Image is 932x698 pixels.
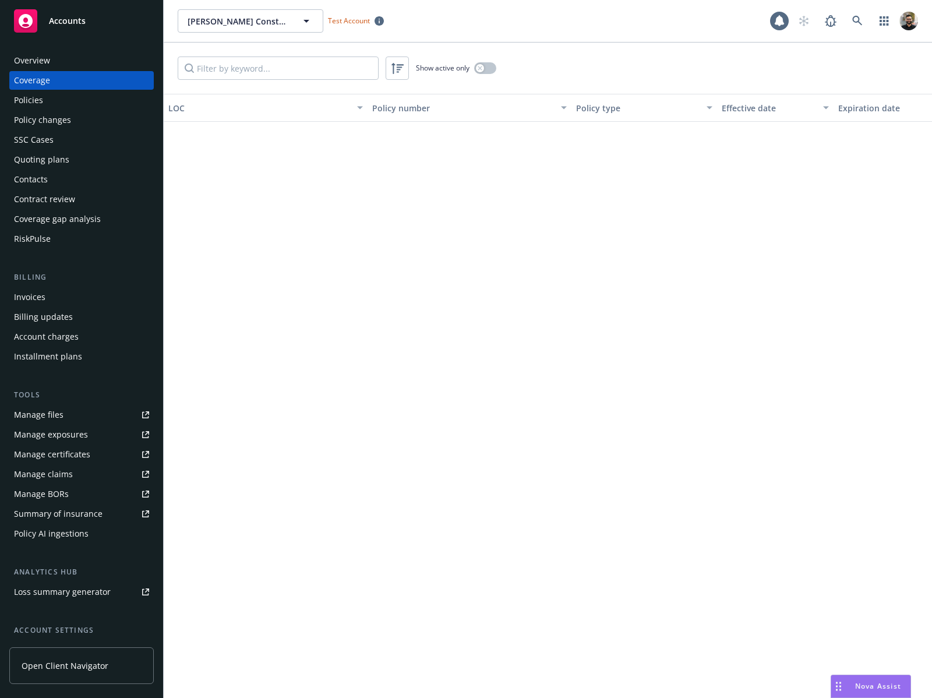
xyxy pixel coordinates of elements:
div: Overview [14,51,50,70]
a: SSC Cases [9,131,154,149]
div: Contacts [14,170,48,189]
div: Account charges [14,327,79,346]
span: Show active only [416,63,469,73]
div: Loss summary generator [14,583,111,601]
div: Quoting plans [14,150,69,169]
a: Accounts [9,5,154,37]
div: Effective date [722,102,816,114]
a: Switch app [873,9,896,33]
a: Policy changes [9,111,154,129]
a: Loss summary generator [9,583,154,601]
div: Installment plans [14,347,82,366]
button: [PERSON_NAME] Construction [178,9,323,33]
a: Manage exposures [9,425,154,444]
div: Manage BORs [14,485,69,503]
a: Quoting plans [9,150,154,169]
div: Policy AI ingestions [14,524,89,543]
span: Nova Assist [855,681,901,691]
div: Drag to move [831,675,846,697]
a: Manage BORs [9,485,154,503]
div: Policy changes [14,111,71,129]
button: Policy number [368,94,571,122]
div: Manage certificates [14,445,90,464]
img: photo [899,12,918,30]
span: Test Account [328,16,370,26]
a: Billing updates [9,308,154,326]
a: Manage certificates [9,445,154,464]
div: Coverage gap analysis [14,210,101,228]
div: Policy number [372,102,554,114]
a: Invoices [9,288,154,306]
div: Contract review [14,190,75,209]
a: Coverage [9,71,154,90]
a: Report a Bug [819,9,842,33]
div: Coverage [14,71,50,90]
button: Effective date [717,94,834,122]
div: Manage claims [14,465,73,484]
a: Overview [9,51,154,70]
a: RiskPulse [9,230,154,248]
div: Billing [9,272,154,283]
div: Account settings [9,625,154,636]
a: Installment plans [9,347,154,366]
span: Test Account [323,15,389,27]
a: Policies [9,91,154,110]
a: Summary of insurance [9,505,154,523]
a: Manage files [9,406,154,424]
a: Search [846,9,869,33]
div: Manage exposures [14,425,88,444]
a: Contacts [9,170,154,189]
div: RiskPulse [14,230,51,248]
a: Start snowing [792,9,815,33]
div: Summary of insurance [14,505,103,523]
a: Manage claims [9,465,154,484]
div: Analytics hub [9,566,154,578]
button: Policy type [571,94,717,122]
span: Open Client Navigator [22,660,108,672]
span: Accounts [49,16,86,26]
div: Billing updates [14,308,73,326]
div: LOC [168,102,350,114]
div: Tools [9,389,154,401]
a: Account charges [9,327,154,346]
div: SSC Cases [14,131,54,149]
div: Policies [14,91,43,110]
input: Filter by keyword... [178,57,379,80]
a: Coverage gap analysis [9,210,154,228]
a: Contract review [9,190,154,209]
div: Manage files [14,406,63,424]
button: Nova Assist [831,675,911,698]
div: Policy type [576,102,700,114]
div: Invoices [14,288,45,306]
span: [PERSON_NAME] Construction [188,15,288,27]
button: LOC [164,94,368,122]
a: Policy AI ingestions [9,524,154,543]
